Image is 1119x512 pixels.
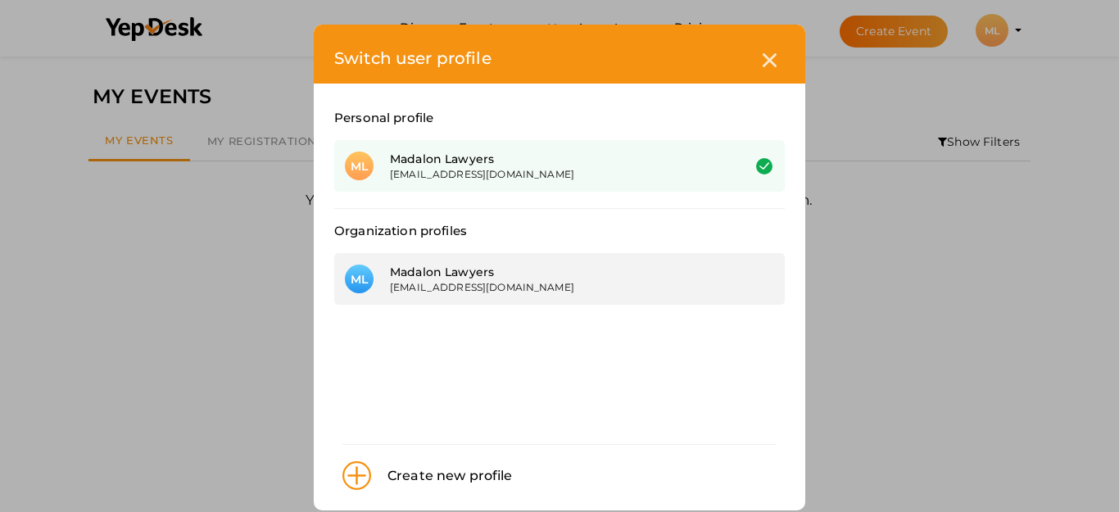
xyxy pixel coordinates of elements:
[342,461,371,490] img: plus.svg
[371,465,513,487] div: Create new profile
[756,158,772,174] img: success.svg
[334,45,492,71] label: Switch user profile
[390,151,717,167] div: Madalon Lawyers
[345,265,374,293] div: ML
[334,108,433,128] label: Personal profile
[390,167,717,181] div: [EMAIL_ADDRESS][DOMAIN_NAME]
[390,280,717,294] div: [EMAIL_ADDRESS][DOMAIN_NAME]
[390,264,717,280] div: Madalon Lawyers
[334,221,467,241] label: Organization profiles
[345,152,374,180] div: ML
